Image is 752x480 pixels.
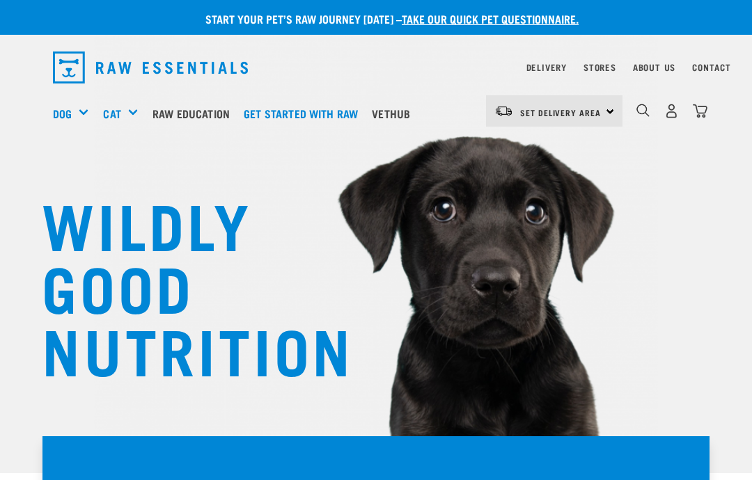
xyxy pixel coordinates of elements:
a: Get started with Raw [240,86,368,141]
img: user.png [664,104,679,118]
a: Cat [103,105,120,122]
h1: WILDLY GOOD NUTRITION [42,191,320,379]
a: Stores [583,65,616,70]
a: Vethub [368,86,421,141]
img: home-icon@2x.png [693,104,707,118]
a: About Us [633,65,675,70]
a: Raw Education [149,86,240,141]
a: Delivery [526,65,567,70]
img: van-moving.png [494,105,513,118]
a: take our quick pet questionnaire. [402,15,579,22]
a: Dog [53,105,72,122]
nav: dropdown navigation [42,46,710,89]
span: Set Delivery Area [520,110,601,115]
img: home-icon-1@2x.png [636,104,650,117]
img: Raw Essentials Logo [53,51,248,83]
a: Contact [692,65,731,70]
